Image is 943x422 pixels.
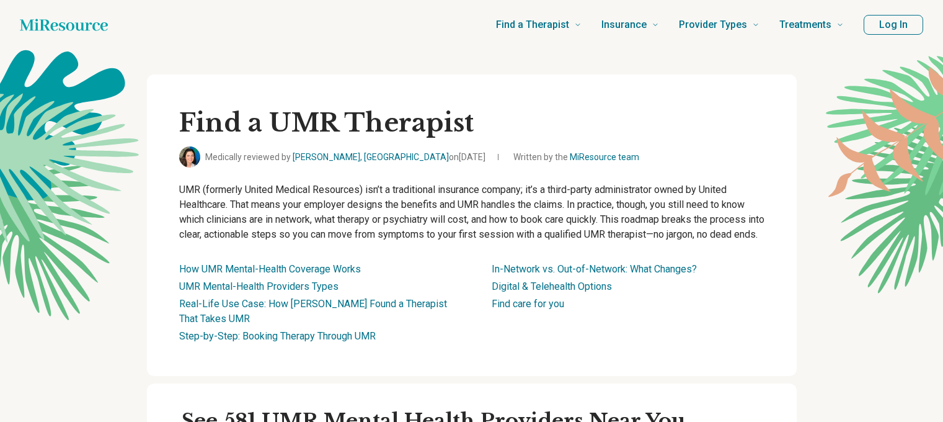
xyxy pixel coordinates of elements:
[492,298,564,310] a: Find care for you
[179,281,339,292] a: UMR Mental-Health Providers Types
[20,12,108,37] a: Home page
[779,16,831,34] span: Treatments
[570,152,639,162] a: MiResource team
[601,16,647,34] span: Insurance
[179,107,764,139] h1: Find a UMR Therapist
[179,330,376,342] a: Step-by-Step: Booking Therapy Through UMR
[205,151,485,164] span: Medically reviewed by
[449,152,485,162] span: on [DATE]
[179,263,361,275] a: How UMR Mental-Health Coverage Works
[179,298,447,325] a: Real-Life Use Case: How [PERSON_NAME] Found a Therapist That Takes UMR
[864,15,923,35] button: Log In
[496,16,569,34] span: Find a Therapist
[293,152,449,162] a: [PERSON_NAME], [GEOGRAPHIC_DATA]
[179,182,764,242] p: UMR (formerly United Medical Resources) isn’t a traditional insurance company; it’s a third-party...
[492,281,612,292] a: Digital & Telehealth Options
[513,151,639,164] span: Written by the
[492,263,697,275] a: In-Network vs. Out-of-Network: What Changes?
[679,16,747,34] span: Provider Types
